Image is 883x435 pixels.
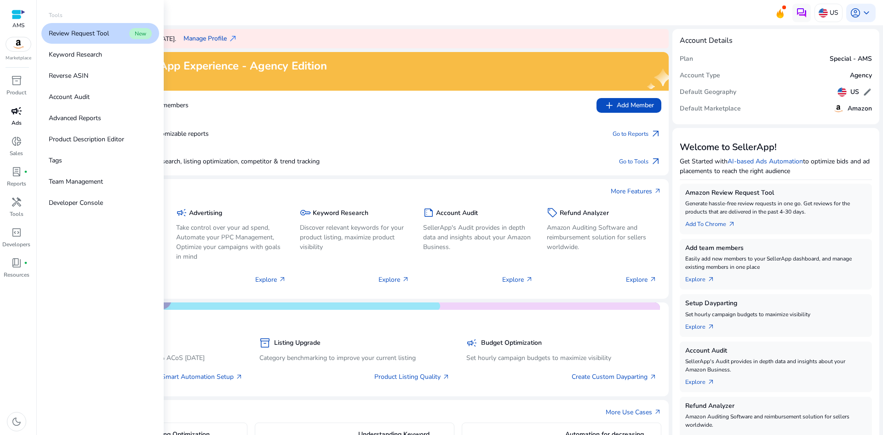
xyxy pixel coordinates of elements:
p: Generate hassle-free review requests in one go. Get reviews for the products that are delivered i... [685,199,866,216]
p: Keyword research, listing optimization, competitor & trend tracking [64,157,320,166]
h4: Account Details [680,36,733,45]
p: Keyword Research [49,50,102,59]
a: Create Custom Dayparting [572,372,657,382]
span: keyboard_arrow_down [861,7,872,18]
h5: Account Audit [685,347,866,355]
p: Advanced Reports [49,113,101,123]
h5: Refund Analyzer [560,209,609,217]
span: key [300,207,311,218]
p: Product Description Editor [49,134,124,144]
a: Go to Reportsarrow_outward [613,128,661,140]
span: arrow_outward [707,323,715,331]
p: Set hourly campaign budgets to maximize visibility [466,353,657,363]
h3: Welcome to SellerApp! [680,142,872,153]
p: Explore [626,275,657,284]
span: code_blocks [11,227,22,238]
p: Category benchmarking to improve your current listing [259,353,450,363]
span: arrow_outward [526,276,533,283]
span: arrow_outward [650,156,661,167]
p: Amazon Auditing Software and reimbursement solution for sellers worldwide. [685,412,866,429]
h5: Setup Dayparting [685,300,866,307]
span: campaign [466,337,477,348]
a: Add To Chrome [685,216,743,229]
h5: Amazon Review Request Tool [685,189,866,197]
span: arrow_outward [649,373,657,381]
p: Explore [502,275,533,284]
span: arrow_outward [654,187,661,195]
h5: Add team members [685,244,866,252]
h5: US [850,88,859,96]
p: Tools [49,11,63,19]
h5: Budget Optimization [481,339,542,347]
p: Take control over your ad spend, Automate your PPC Management, Optimize your campaigns with goals... [176,223,286,261]
span: New [129,28,152,39]
p: SellerApp's Audit provides in depth data and insights about your Amazon Business. [685,357,866,374]
h4: Thank you for logging back! [52,74,327,83]
img: us.svg [837,87,847,97]
span: inventory_2 [259,337,270,348]
h5: Amazon [848,105,872,113]
p: Marketplace [6,55,31,62]
span: donut_small [11,136,22,147]
button: addAdd Member [596,98,661,113]
span: edit [863,87,872,97]
p: US [830,5,838,21]
p: Developers [2,240,30,249]
span: arrow_outward [707,378,715,386]
h5: Agency [850,72,872,80]
span: dark_mode [11,416,22,427]
p: AMS [11,21,25,29]
button: Manage Profilenorth_east [180,31,241,46]
span: sell [547,207,558,218]
span: arrow_outward [728,220,735,228]
a: Product Listing Quality [374,372,450,382]
span: Add Member [604,100,654,111]
span: lab_profile [11,166,22,177]
p: Ads [11,119,22,127]
p: Set hourly campaign budgets to maximize visibility [685,310,866,319]
span: handyman [11,197,22,208]
p: Explore [378,275,409,284]
h5: Account Audit [436,209,478,217]
span: campaign [176,207,187,218]
p: Tags [49,156,62,165]
p: Tools [10,210,23,218]
span: arrow_outward [279,276,286,283]
h5: Account Type [680,72,720,80]
a: More Use Casesarrow_outward [606,407,661,417]
h5: Advertising [189,209,222,217]
p: Review Request Tool [49,29,109,38]
span: account_circle [850,7,861,18]
a: More Featuresarrow_outward [611,186,661,196]
h5: Plan [680,55,693,63]
p: Resources [4,271,29,279]
img: us.svg [819,8,828,17]
a: Go to Toolsarrow_outward [619,155,661,168]
h5: Listing Upgrade [274,339,321,347]
span: arrow_outward [707,276,715,283]
p: Easily add new members to your SellerApp dashboard, and manage existing members in one place [685,255,866,271]
p: Explore [255,275,286,284]
span: campaign [11,105,22,116]
a: Smart Automation Setup [161,372,243,382]
p: Account Audit [49,92,90,102]
img: amazon.svg [833,103,844,114]
p: Amazon Auditing Software and reimbursement solution for sellers worldwide. [547,223,657,252]
span: inventory_2 [11,75,22,86]
h2: Maximize your SellerApp Experience - Agency Edition [52,59,327,73]
span: arrow_outward [442,373,450,381]
p: Product [6,88,26,97]
a: Explorearrow_outward [685,374,722,387]
span: fiber_manual_record [24,261,28,265]
p: Reverse ASIN [49,71,88,81]
p: Sales [10,149,23,157]
a: AI-based Ads Automation [728,157,803,166]
a: Explorearrow_outward [685,271,722,284]
span: book_4 [11,257,22,268]
span: arrow_outward [654,408,661,416]
p: Get Started with to optimize bids and ad placements to reach the right audience [680,157,872,176]
span: arrow_outward [402,276,409,283]
a: Explorearrow_outward [685,319,722,331]
span: add [604,100,615,111]
span: arrow_outward [650,128,661,139]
